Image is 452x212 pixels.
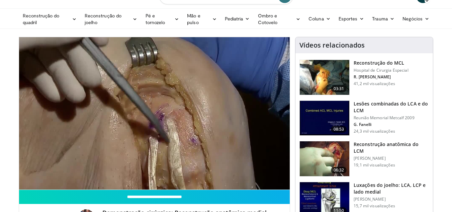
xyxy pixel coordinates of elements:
font: Pediatria [225,16,243,21]
font: Luxações do joelho: LCA, LCP e lado medial [354,182,426,195]
a: 06:32 Reconstrução anatômica do LCM [PERSON_NAME] 19,1 mil visualizações [299,141,429,176]
img: 623e18e9-25dc-4a09-a9c4-890ff809fced.150x105_q85_crop-smart_upscale.jpg [300,141,349,176]
font: Mão e pulso [187,13,200,25]
a: 03:31 Reconstrução do MCL Hospital de Cirurgia Especial R. [PERSON_NAME] 41,2 mil visualizações [299,60,429,95]
font: Ombro e Cotovelo [258,13,278,25]
font: Pé e tornozelo [146,13,165,25]
font: Reconstrução do quadril [23,13,60,25]
font: Trauma [372,16,387,21]
font: 08:53 [334,126,344,132]
font: Vídeos relacionados [299,41,365,50]
a: Negócios [398,12,434,25]
font: 41,2 mil visualizações [354,81,395,86]
a: Trauma [368,12,398,25]
a: Reconstrução do quadril [19,12,81,26]
a: Pé e tornozelo [142,12,183,26]
img: Marx_MCL_100004569_3.jpg.150x105_q85_crop-smart_upscale.jpg [300,60,349,95]
font: 06:32 [334,167,344,173]
a: Mão e pulso [183,12,221,26]
font: Lesões combinadas do LCA e do LCM [354,100,428,114]
img: 641017_3.png.150x105_q85_crop-smart_upscale.jpg [300,101,349,136]
font: Reconstrução anatômica do LCM [354,141,419,154]
font: [PERSON_NAME] [354,196,386,202]
font: Reconstrução do MCL [354,60,404,66]
font: Negócios [402,16,423,21]
a: Ombro e Cotovelo [254,12,305,26]
font: Reunião Memorial Metcalf 2009 [354,115,414,121]
a: 08:53 Lesões combinadas do LCA e do LCM Reunião Memorial Metcalf 2009 G. Fanelli 24,3 mil visuali... [299,100,429,136]
font: 24,3 mil visualizações [354,128,395,134]
font: R. [PERSON_NAME] [354,74,391,80]
video-js: Video Player [19,37,290,190]
a: Pediatria [221,12,254,25]
a: Reconstrução do joelho [81,12,142,26]
font: Hospital de Cirurgia Especial [354,67,408,73]
font: G. Fanelli [354,122,371,127]
font: 19,1 mil visualizações [354,162,395,168]
a: Coluna [304,12,335,25]
font: Coluna [308,16,324,21]
font: Esportes [339,16,358,21]
font: 15,7 mil visualizações [354,203,395,209]
a: Esportes [335,12,368,25]
font: 03:31 [334,86,344,91]
font: [PERSON_NAME] [354,155,386,161]
font: Reconstrução do joelho [85,13,121,25]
